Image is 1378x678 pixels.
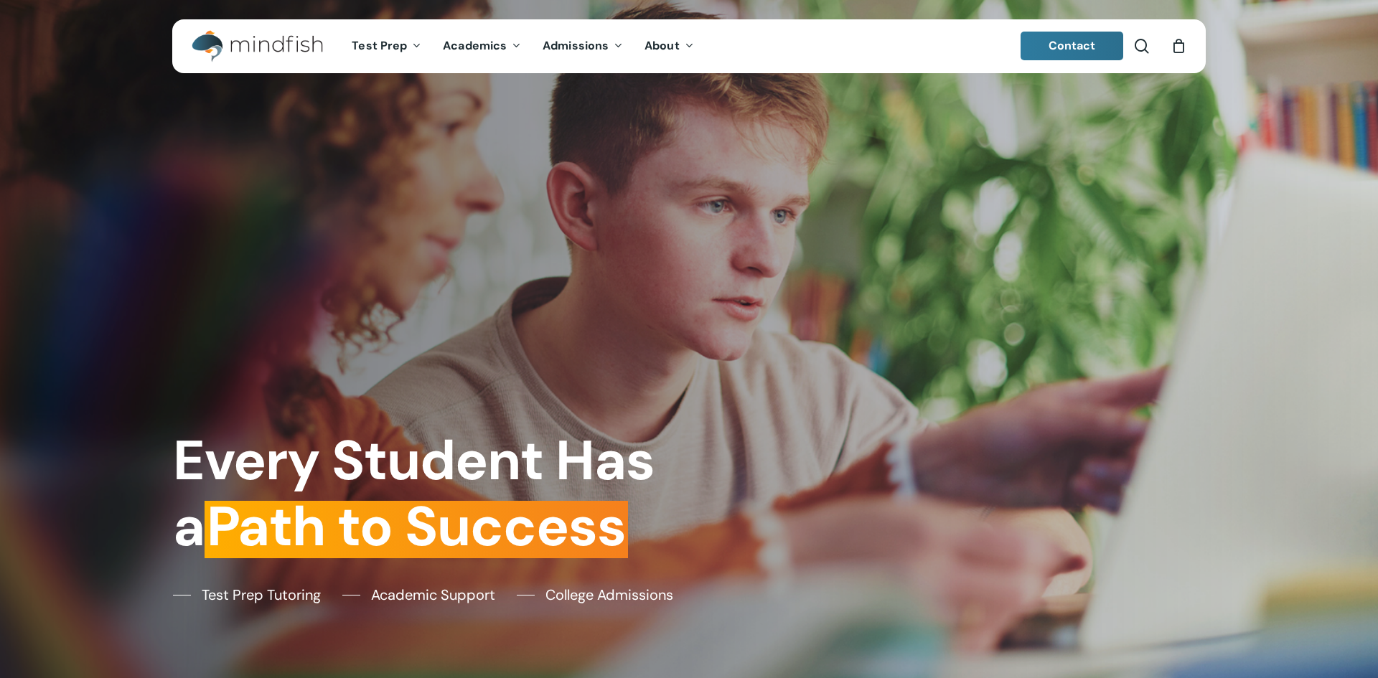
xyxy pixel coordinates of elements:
[205,491,628,562] em: Path to Success
[532,40,634,52] a: Admissions
[634,40,705,52] a: About
[352,38,407,53] span: Test Prep
[645,38,680,53] span: About
[371,584,495,606] span: Academic Support
[341,19,704,73] nav: Main Menu
[342,584,495,606] a: Academic Support
[1171,38,1186,54] a: Cart
[517,584,673,606] a: College Admissions
[1283,583,1358,658] iframe: Chatbot
[173,428,679,560] h1: Every Student Has a
[341,40,432,52] a: Test Prep
[443,38,507,53] span: Academics
[172,19,1206,73] header: Main Menu
[173,584,321,606] a: Test Prep Tutoring
[545,584,673,606] span: College Admissions
[543,38,609,53] span: Admissions
[1021,32,1124,60] a: Contact
[202,584,321,606] span: Test Prep Tutoring
[432,40,532,52] a: Academics
[1049,38,1096,53] span: Contact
